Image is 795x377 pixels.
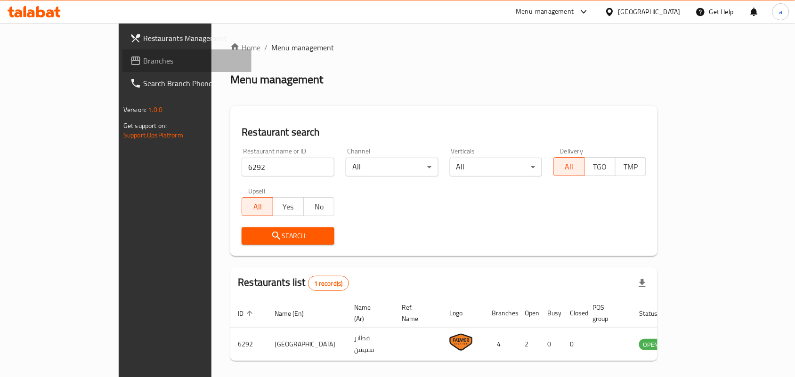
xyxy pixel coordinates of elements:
[275,308,316,319] span: Name (En)
[584,157,616,176] button: TGO
[516,6,574,17] div: Menu-management
[242,197,273,216] button: All
[238,275,349,291] h2: Restaurants list
[517,328,540,361] td: 2
[540,328,562,361] td: 0
[230,299,714,361] table: enhanced table
[615,157,646,176] button: TMP
[553,157,584,176] button: All
[779,7,782,17] span: a
[123,129,183,141] a: Support.OpsPlatform
[267,328,347,361] td: [GEOGRAPHIC_DATA]
[238,308,256,319] span: ID
[148,104,162,116] span: 1.0.0
[484,328,517,361] td: 4
[143,78,244,89] span: Search Branch Phone
[122,49,251,72] a: Branches
[484,299,517,328] th: Branches
[354,302,383,324] span: Name (Ar)
[450,158,543,176] div: All
[346,158,438,176] div: All
[592,302,620,324] span: POS group
[558,160,581,174] span: All
[277,200,300,214] span: Yes
[560,148,584,154] label: Delivery
[449,330,473,354] img: Fatayer Station
[123,104,146,116] span: Version:
[308,276,349,291] div: Total records count
[517,299,540,328] th: Open
[271,42,334,53] span: Menu management
[308,279,349,288] span: 1 record(s)
[248,188,266,194] label: Upsell
[246,200,269,214] span: All
[631,272,654,295] div: Export file
[230,72,323,87] h2: Menu management
[230,42,657,53] nav: breadcrumb
[402,302,430,324] span: Ref. Name
[540,299,562,328] th: Busy
[562,299,585,328] th: Closed
[619,160,642,174] span: TMP
[639,308,670,319] span: Status
[562,328,585,361] td: 0
[303,197,334,216] button: No
[347,328,394,361] td: فطاير ستيشن
[273,197,304,216] button: Yes
[122,72,251,95] a: Search Branch Phone
[242,227,334,245] button: Search
[249,230,327,242] span: Search
[264,42,268,53] li: /
[122,27,251,49] a: Restaurants Management
[589,160,612,174] span: TGO
[618,7,681,17] div: [GEOGRAPHIC_DATA]
[242,158,334,176] input: Search for restaurant name or ID..
[123,120,167,132] span: Get support on:
[442,299,484,328] th: Logo
[143,32,244,44] span: Restaurants Management
[308,200,331,214] span: No
[242,125,646,139] h2: Restaurant search
[639,339,662,350] span: OPEN
[143,55,244,66] span: Branches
